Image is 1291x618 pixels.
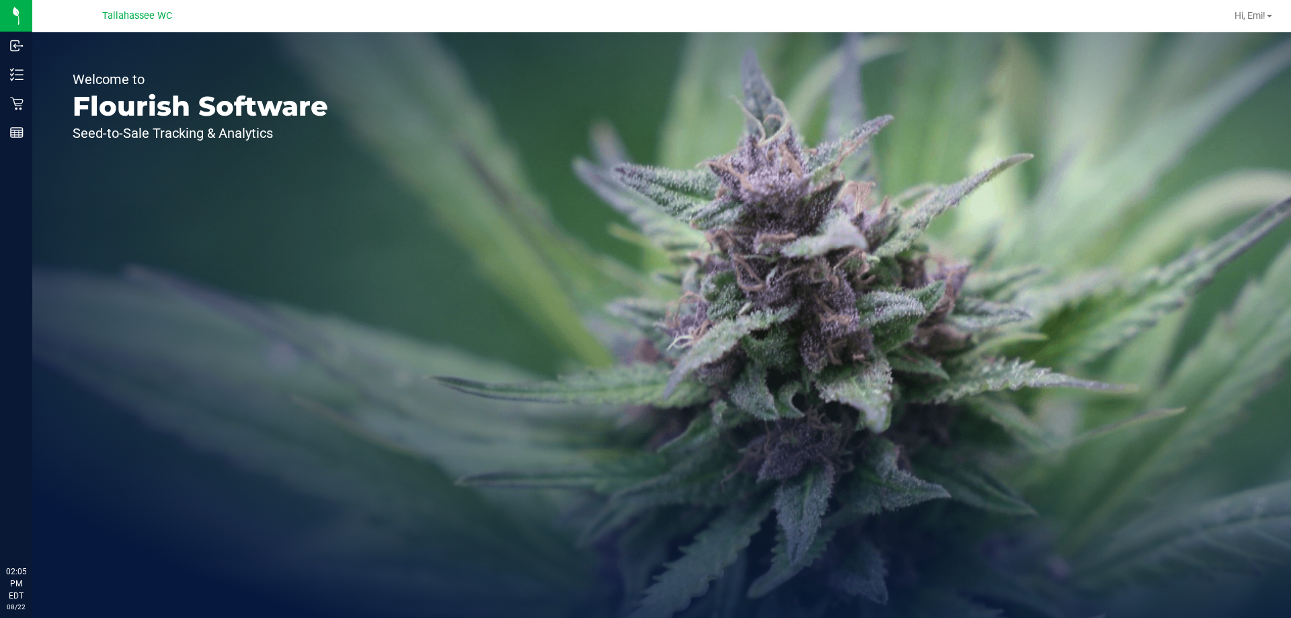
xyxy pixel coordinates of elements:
iframe: Resource center [13,510,54,551]
inline-svg: Inventory [10,68,24,81]
inline-svg: Inbound [10,39,24,52]
p: Flourish Software [73,93,328,120]
p: Seed-to-Sale Tracking & Analytics [73,126,328,140]
inline-svg: Retail [10,97,24,110]
span: Tallahassee WC [102,10,172,22]
inline-svg: Reports [10,126,24,139]
p: Welcome to [73,73,328,86]
p: 08/22 [6,602,26,612]
p: 02:05 PM EDT [6,566,26,602]
span: Hi, Emi! [1235,10,1265,21]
